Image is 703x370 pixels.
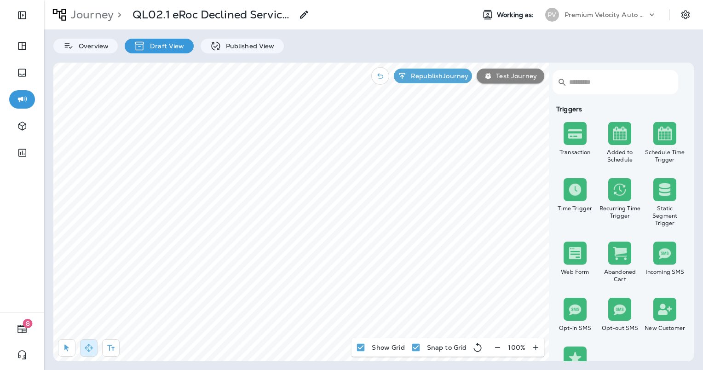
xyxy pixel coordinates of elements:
p: Draft View [145,42,184,50]
p: Overview [74,42,109,50]
p: Journey [67,8,114,22]
div: Time Trigger [554,205,596,212]
div: Abandoned Cart [599,268,641,283]
div: Recurring Time Trigger [599,205,641,220]
p: > [114,8,121,22]
div: Added to Schedule [599,149,641,163]
p: Snap to Grid [427,344,467,351]
button: Settings [677,6,694,23]
div: Opt-out SMS [599,324,641,332]
p: Test Journey [492,72,537,80]
div: Transaction [554,149,596,156]
p: Published View [221,42,275,50]
div: Opt-in SMS [554,324,596,332]
p: 100 % [508,344,525,351]
div: Web Form [554,268,596,276]
button: RepublishJourney [394,69,472,83]
button: 8 [9,320,35,338]
div: PV [545,8,559,22]
div: Static Segment Trigger [644,205,686,227]
p: Premium Velocity Auto dba Jiffy Lube [565,11,647,18]
span: Working as: [497,11,536,19]
button: Test Journey [477,69,544,83]
p: Show Grid [372,344,404,351]
p: Republish Journey [407,72,468,80]
span: 8 [23,319,33,328]
div: Schedule Time Trigger [644,149,686,163]
button: Expand Sidebar [9,6,35,24]
div: New Customer [644,324,686,332]
div: Incoming SMS [644,268,686,276]
div: Triggers [553,105,687,113]
p: QL02.1 eRoc Declined Service Follow-Up [133,8,293,22]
